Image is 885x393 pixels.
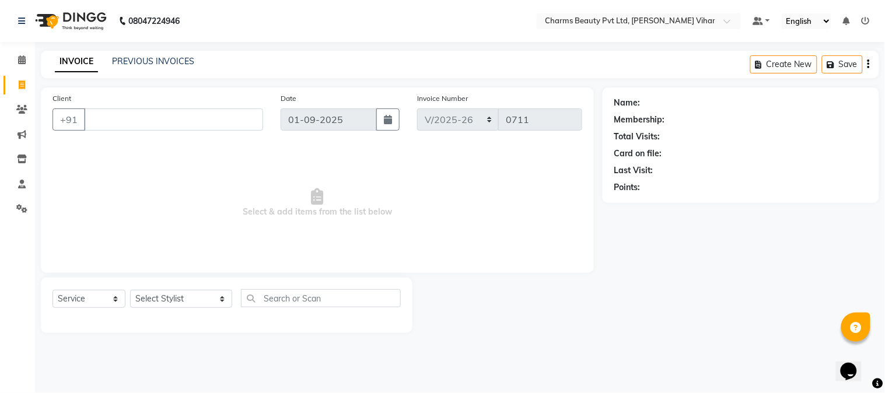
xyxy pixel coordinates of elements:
[836,346,873,381] iframe: chat widget
[84,108,263,131] input: Search by Name/Mobile/Email/Code
[241,289,401,307] input: Search or Scan
[53,93,71,104] label: Client
[614,181,641,194] div: Points:
[750,55,817,73] button: Create New
[614,114,665,126] div: Membership:
[614,131,660,143] div: Total Visits:
[281,93,296,104] label: Date
[614,164,653,177] div: Last Visit:
[128,5,180,37] b: 08047224946
[614,148,662,160] div: Card on file:
[53,145,582,261] span: Select & add items from the list below
[822,55,863,73] button: Save
[417,93,468,104] label: Invoice Number
[614,97,641,109] div: Name:
[112,56,194,66] a: PREVIOUS INVOICES
[30,5,110,37] img: logo
[55,51,98,72] a: INVOICE
[53,108,85,131] button: +91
